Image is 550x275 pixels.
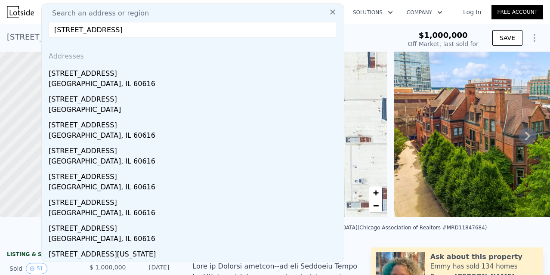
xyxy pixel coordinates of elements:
div: Sold [9,263,83,274]
div: [GEOGRAPHIC_DATA], IL 60616 [49,156,340,168]
a: Zoom in [369,186,382,199]
div: [GEOGRAPHIC_DATA], IL 60616 [49,79,340,91]
a: Log In [453,8,491,16]
div: [STREET_ADDRESS] [49,65,340,79]
div: Emmy has sold 134 homes [430,262,518,271]
span: + [373,187,379,198]
span: Search an address or region [45,8,149,19]
div: [STREET_ADDRESS] [49,220,340,234]
div: [STREET_ADDRESS] , [GEOGRAPHIC_DATA] , IL 60616 [7,31,209,43]
div: [GEOGRAPHIC_DATA] [49,105,340,117]
span: $ 1,000,000 [90,264,126,271]
a: Zoom out [369,199,382,212]
div: Off Market, last sold for [408,40,479,48]
div: [STREET_ADDRESS][US_STATE] [49,246,340,260]
div: [STREET_ADDRESS] [49,168,340,182]
div: [GEOGRAPHIC_DATA], IL 60616 [49,208,340,220]
button: Company [400,5,449,20]
img: Lotside [7,6,34,18]
div: LISTING & SALE HISTORY [7,251,172,260]
a: Free Account [491,5,543,19]
div: Ask about this property [430,252,522,262]
div: [STREET_ADDRESS] [49,194,340,208]
div: [GEOGRAPHIC_DATA], IL 60616 [49,182,340,194]
div: [DATE] [133,263,169,274]
div: [GEOGRAPHIC_DATA] [49,260,340,272]
button: View historical data [26,263,47,274]
div: [GEOGRAPHIC_DATA], IL 60616 [49,130,340,142]
div: Addresses [45,44,340,65]
button: SAVE [492,30,522,46]
input: Enter an address, city, region, neighborhood or zip code [49,22,337,37]
button: Solutions [346,5,400,20]
div: [STREET_ADDRESS] [49,142,340,156]
span: − [373,200,379,211]
div: [STREET_ADDRESS] [49,117,340,130]
div: [GEOGRAPHIC_DATA], IL 60616 [49,234,340,246]
span: $1,000,000 [419,31,468,40]
button: Show Options [526,29,543,46]
div: [STREET_ADDRESS] [49,91,340,105]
